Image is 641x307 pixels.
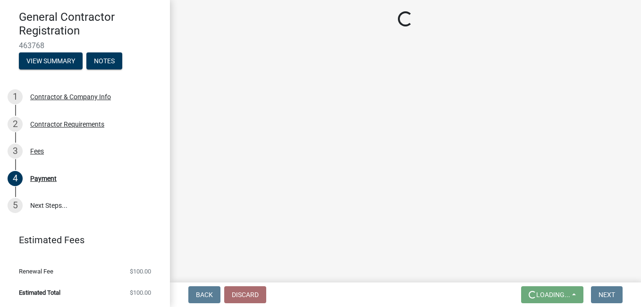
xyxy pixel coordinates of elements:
[19,10,162,38] h4: General Contractor Registration
[8,171,23,186] div: 4
[130,290,151,296] span: $100.00
[19,41,151,50] span: 463768
[30,148,44,154] div: Fees
[19,52,83,69] button: View Summary
[224,286,266,303] button: Discard
[536,291,570,298] span: Loading...
[8,230,155,249] a: Estimated Fees
[30,121,104,128] div: Contractor Requirements
[8,117,23,132] div: 2
[188,286,220,303] button: Back
[19,58,83,66] wm-modal-confirm: Summary
[130,268,151,274] span: $100.00
[86,52,122,69] button: Notes
[591,286,623,303] button: Next
[19,268,53,274] span: Renewal Fee
[8,89,23,104] div: 1
[599,291,615,298] span: Next
[521,286,583,303] button: Loading...
[196,291,213,298] span: Back
[86,58,122,66] wm-modal-confirm: Notes
[30,94,111,100] div: Contractor & Company Info
[8,198,23,213] div: 5
[8,144,23,159] div: 3
[19,290,60,296] span: Estimated Total
[30,175,57,182] div: Payment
